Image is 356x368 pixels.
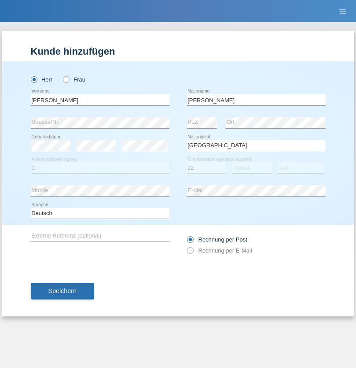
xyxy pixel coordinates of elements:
input: Herr [31,76,37,82]
input: Rechnung per Post [187,236,193,247]
a: menu [334,8,352,14]
label: Rechnung per E-Mail [187,247,252,254]
label: Herr [31,76,53,83]
input: Frau [63,76,69,82]
button: Speichern [31,283,94,300]
i: menu [338,7,347,16]
label: Frau [63,76,85,83]
input: Rechnung per E-Mail [187,247,193,258]
label: Rechnung per Post [187,236,247,243]
h1: Kunde hinzufügen [31,46,326,57]
span: Speichern [48,287,77,294]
